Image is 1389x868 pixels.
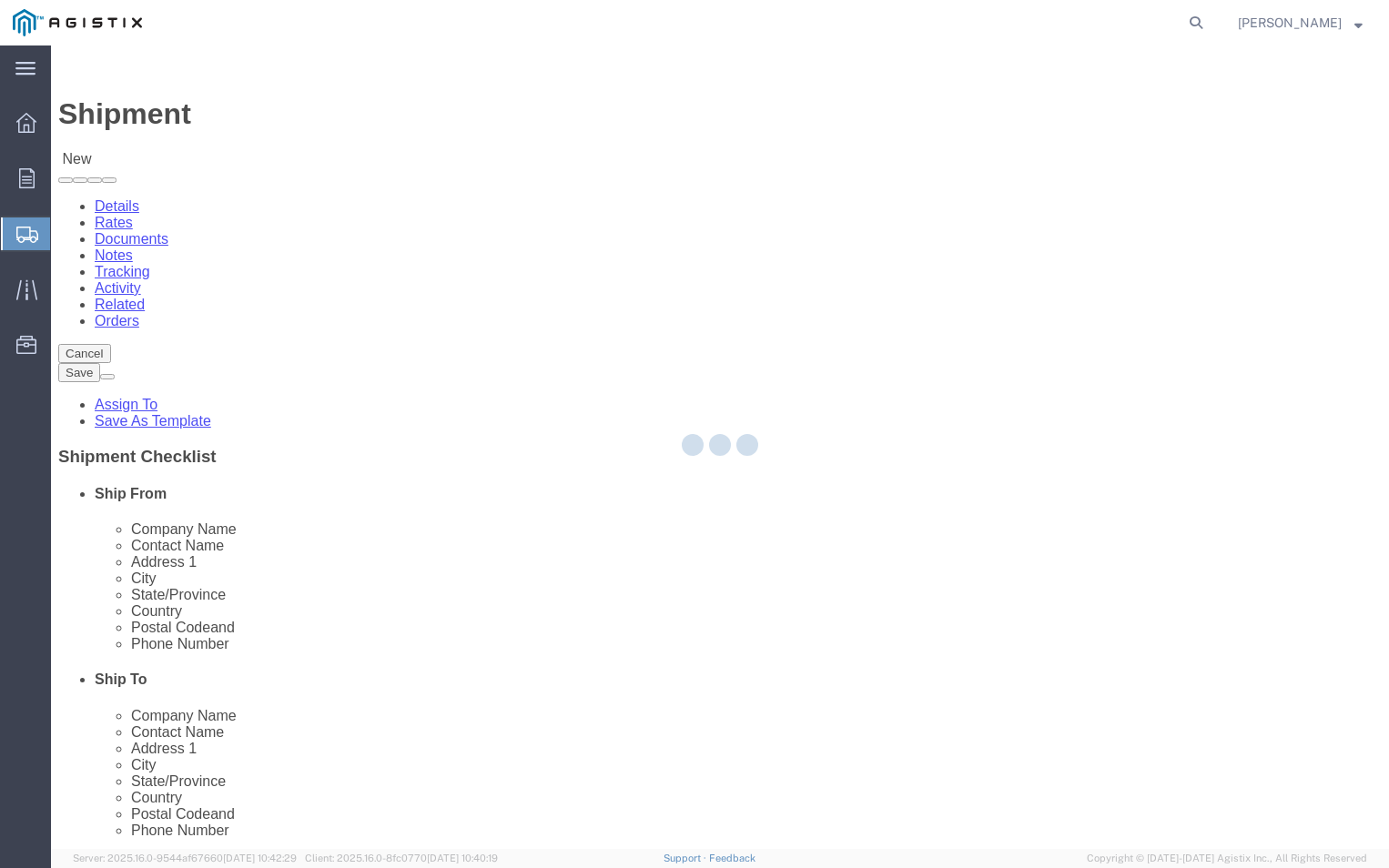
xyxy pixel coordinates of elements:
span: Server: 2025.16.0-9544af67660 [73,853,297,863]
span: [DATE] 10:42:29 [223,853,297,863]
span: Copyright © [DATE]-[DATE] Agistix Inc., All Rights Reserved [1087,851,1367,866]
a: Support [664,853,709,863]
span: [DATE] 10:40:19 [427,853,498,863]
span: Client: 2025.16.0-8fc0770 [305,853,498,863]
img: logo [13,9,142,36]
button: [PERSON_NAME] [1237,12,1364,34]
span: Jimmy Dunn [1238,13,1342,33]
a: Feedback [709,853,755,863]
